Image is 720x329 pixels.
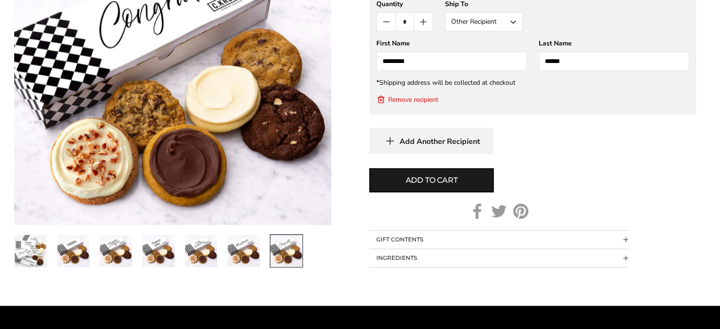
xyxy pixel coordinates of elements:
[376,39,527,48] div: First Name
[369,249,628,267] button: Collapsible block button
[99,234,133,267] a: 3 / 7
[228,235,260,267] img: Every Occasion Half Dozen Sampler - Assorted Cookies - Select a Message
[369,231,628,249] button: Collapsible block button
[100,235,132,267] img: Every Occasion Half Dozen Sampler - Assorted Cookies - Select a Message
[57,235,89,267] img: Every Occasion Half Dozen Sampler - Assorted Cookies - Select a Message
[8,293,98,321] iframe: Sign Up via Text for Offers
[414,13,433,31] button: Count plus
[142,234,175,267] a: 4 / 7
[513,204,528,219] a: Pinterest
[270,235,302,267] img: Every Occasion Half Dozen Sampler - Assorted Cookies - Select a Message
[539,52,689,71] input: Last Name
[376,95,438,104] button: Remove recipient
[400,137,480,146] span: Add Another Recipient
[15,235,47,267] img: Every Occasion Half Dozen Sampler - Assorted Cookies - Select a Message
[57,234,90,267] a: 2 / 7
[270,234,303,267] a: 7 / 7
[142,235,175,267] img: Every Occasion Half Dozen Sampler - Assorted Cookies - Select a Message
[470,204,485,219] a: Facebook
[376,78,689,87] div: *Shipping address will be collected at checkout
[445,12,523,31] button: Other Recipient
[376,52,527,71] input: First Name
[395,13,414,31] input: Quantity
[369,128,494,154] button: Add Another Recipient
[406,175,458,186] span: Add to cart
[377,13,395,31] button: Count minus
[185,235,217,267] img: Every Occasion Half Dozen Sampler - Assorted Cookies - Select a Message
[539,39,689,48] div: Last Name
[491,204,507,219] a: Twitter
[369,168,494,192] button: Add to cart
[227,234,260,267] a: 6 / 7
[14,234,47,267] a: 1 / 7
[185,234,218,267] a: 5 / 7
